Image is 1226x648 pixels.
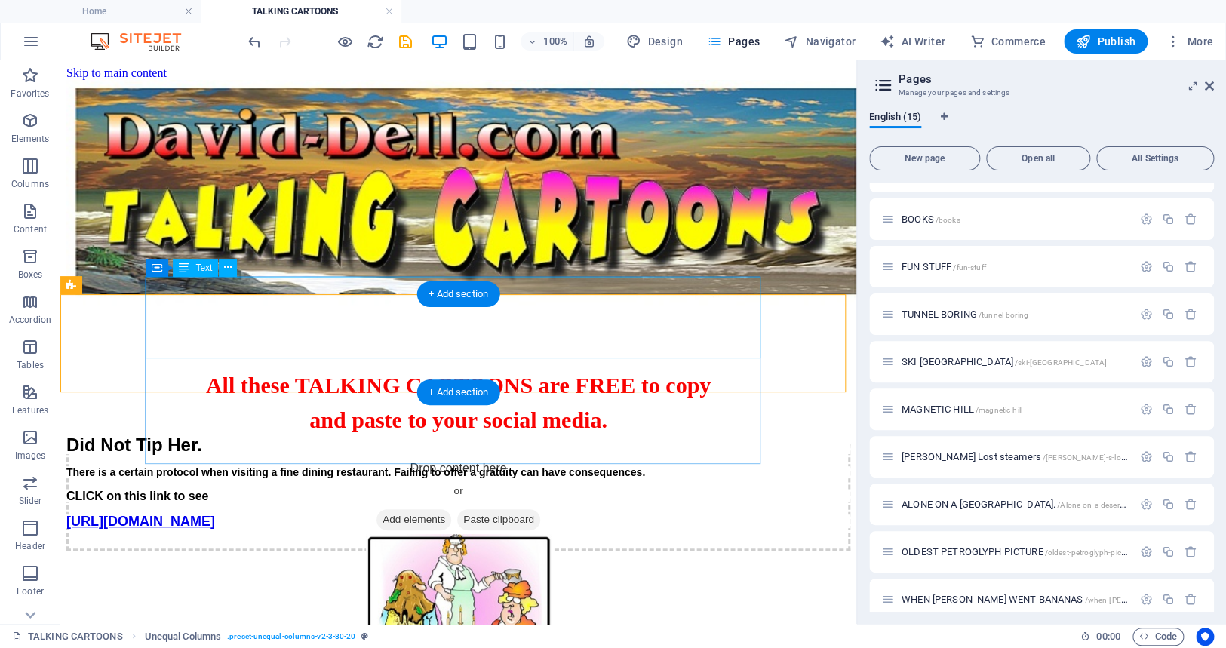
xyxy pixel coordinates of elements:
[145,628,369,646] nav: breadcrumb
[1096,146,1214,170] button: All Settings
[1096,628,1120,646] span: 00 00
[1084,596,1220,604] span: /when-[PERSON_NAME]-went-bananas
[1162,545,1175,558] div: Duplicate
[11,178,49,190] p: Columns
[245,32,263,51] button: undo
[897,404,1132,414] div: MAGNETIC HILL/magnetic-hill
[902,451,1160,462] span: Click to open page
[1103,154,1207,163] span: All Settings
[1140,450,1153,463] div: Settings
[15,450,46,462] p: Images
[707,34,760,49] span: Pages
[993,154,1083,163] span: Open all
[11,88,49,100] p: Favorites
[397,449,480,470] span: Paste clipboard
[897,547,1132,557] div: OLDEST PETROGLYPH PICTURE/oldest-petroglyph-picture-14
[1140,593,1153,606] div: Settings
[195,263,212,272] span: Text
[361,632,368,640] i: This element is a customizable preset
[1162,308,1175,321] div: Duplicate
[1162,498,1175,511] div: Duplicate
[1140,213,1153,226] div: Settings
[1140,545,1153,558] div: Settings
[60,60,856,624] iframe: To enrich screen reader interactions, please activate Accessibility in Grammarly extension settings
[1196,628,1214,646] button: Usercentrics
[1140,403,1153,416] div: Settings
[416,379,500,405] div: + Add section
[1185,498,1197,511] div: Remove
[897,357,1132,367] div: SKI [GEOGRAPHIC_DATA]/ski-[GEOGRAPHIC_DATA]
[227,628,355,646] span: . preset-unequal-columns-v2-3-80-20
[902,213,960,225] span: Click to open page
[1057,501,1144,509] span: /Alone-on-a-desert-island
[1015,358,1107,367] span: /ski-[GEOGRAPHIC_DATA]
[1140,498,1153,511] div: Settings
[87,32,200,51] img: Editor Logo
[366,32,384,51] button: reload
[869,146,980,170] button: New page
[1185,308,1197,321] div: Remove
[1140,355,1153,368] div: Settings
[620,29,689,54] div: Design (Ctrl+Alt+Y)
[1185,450,1197,463] div: Remove
[869,112,1214,140] div: Language Tabs
[902,546,1146,557] span: OLDEST PETROGLYPH PICTURE
[1162,213,1175,226] div: Duplicate
[1166,34,1213,49] span: More
[880,34,945,49] span: AI Writer
[201,3,401,20] h4: TALKING CARTOONS
[416,281,500,307] div: + Add section
[1185,355,1197,368] div: Remove
[1162,355,1175,368] div: Duplicate
[17,585,44,597] p: Footer
[1162,450,1175,463] div: Duplicate
[897,594,1132,604] div: WHEN [PERSON_NAME] WENT BANANAS/when-[PERSON_NAME]-went-bananas
[620,29,689,54] button: Design
[902,499,1145,510] span: ALONE ON A [GEOGRAPHIC_DATA].
[897,499,1132,509] div: ALONE ON A [GEOGRAPHIC_DATA]./Alone-on-a-desert-island
[543,32,567,51] h6: 100%
[1185,213,1197,226] div: Remove
[963,29,1052,54] button: Commerce
[336,32,354,51] button: Click here to leave preview mode and continue editing
[19,495,42,507] p: Slider
[1076,34,1135,49] span: Publish
[367,33,384,51] i: Reload page
[11,133,50,145] p: Elements
[1043,453,1160,462] span: /[PERSON_NAME]-s-lost-steamers
[1080,628,1120,646] h6: Session time
[897,309,1132,319] div: TUNNEL BORING/tunnel-boring
[1140,308,1153,321] div: Settings
[953,263,985,272] span: /fun-stuff
[778,29,862,54] button: Navigator
[902,261,986,272] span: Click to open page
[1064,29,1148,54] button: Publish
[986,146,1090,170] button: Open all
[902,594,1221,605] span: WHEN [PERSON_NAME] WENT BANANAS
[18,269,43,281] p: Boxes
[626,34,683,49] span: Design
[14,223,47,235] p: Content
[897,214,1132,224] div: BOOKS/books
[582,35,596,48] i: On resize automatically adjust zoom level to fit chosen device.
[12,628,123,646] a: Click to cancel selection. Double-click to open Pages
[396,32,414,51] button: save
[15,540,45,552] p: Header
[902,356,1107,367] span: SKI [GEOGRAPHIC_DATA]
[899,86,1184,100] h3: Manage your pages and settings
[1140,260,1153,273] div: Settings
[874,29,951,54] button: AI Writer
[902,404,1022,415] span: Click to open page
[1185,593,1197,606] div: Remove
[1185,403,1197,416] div: Remove
[17,359,44,371] p: Tables
[701,29,766,54] button: Pages
[9,314,51,326] p: Accordion
[1139,628,1177,646] span: Code
[1162,260,1175,273] div: Duplicate
[521,32,574,51] button: 100%
[145,628,221,646] span: Click to select. Double-click to edit
[869,108,921,129] span: English (15)
[876,154,973,163] span: New page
